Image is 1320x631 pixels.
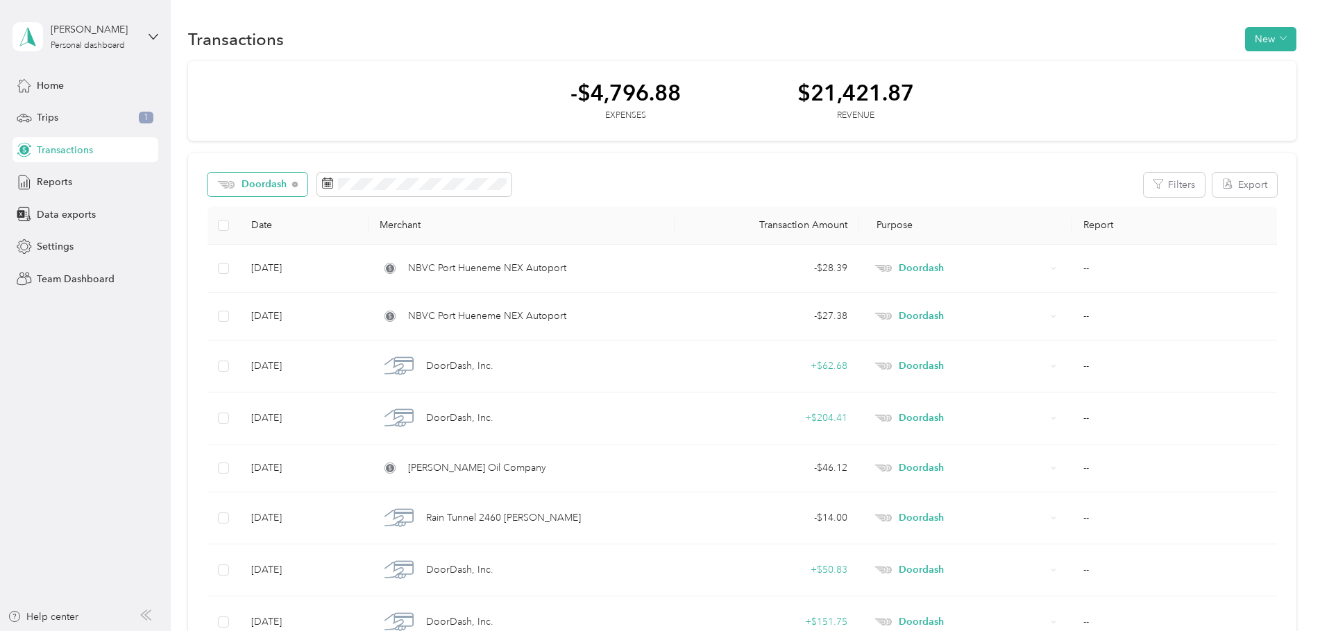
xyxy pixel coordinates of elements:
[570,80,681,105] div: -$4,796.88
[384,555,414,585] img: DoorDash, Inc.
[1072,492,1276,544] td: --
[1072,293,1276,340] td: --
[426,410,493,426] span: DoorDash, Inc.
[899,614,1046,630] span: Doordash
[37,110,58,125] span: Trips
[874,567,892,574] img: Legacy Icon [Doordash]
[874,313,892,320] img: Legacy Icon [Doordash]
[37,272,115,286] span: Team Dashboard
[408,460,546,476] span: [PERSON_NAME] Oil Company
[797,80,914,105] div: $21,421.87
[37,207,96,222] span: Data exports
[874,415,892,422] img: Legacy Icon [Doordash]
[240,293,369,340] td: [DATE]
[899,309,1046,324] span: Doordash
[426,510,581,526] span: Rain Tunnel 2460 [PERSON_NAME]
[242,180,287,189] span: Doordash
[899,510,1046,526] span: Doordash
[1242,553,1320,631] iframe: Everlance-gr Chat Button Frame
[686,410,847,426] div: + $204.41
[874,515,892,522] img: Legacy Icon [Doordash]
[384,352,414,381] img: DoorDash, Inc.
[797,110,914,122] div: Revenue
[675,207,858,245] th: Transaction Amount
[1144,173,1205,197] button: Filters
[686,309,847,324] div: - $27.38
[899,358,1046,374] span: Doordash
[874,363,892,370] img: Legacy Icon [Doordash]
[8,610,78,624] button: Help center
[686,358,847,374] div: + $62.68
[426,358,493,374] span: DoorDash, Inc.
[1072,245,1276,293] td: --
[37,239,74,254] span: Settings
[240,444,369,492] td: [DATE]
[384,503,414,533] img: Rain Tunnel 2460 Thompson Bl
[686,614,847,630] div: + $151.75
[240,392,369,444] td: [DATE]
[870,219,913,231] span: Purpose
[217,181,235,189] img: Legacy Icon [Doordash]
[240,245,369,293] td: [DATE]
[686,261,847,276] div: - $28.39
[1072,207,1276,245] th: Report
[570,110,681,122] div: Expenses
[139,112,153,124] span: 1
[240,544,369,596] td: [DATE]
[899,410,1046,426] span: Doordash
[369,207,675,245] th: Merchant
[899,460,1046,476] span: Doordash
[1072,392,1276,444] td: --
[37,175,72,189] span: Reports
[37,143,93,157] span: Transactions
[240,492,369,544] td: [DATE]
[874,465,892,472] img: Legacy Icon [Doordash]
[240,207,369,245] th: Date
[408,261,566,276] span: NBVC Port Hueneme NEX Autoport
[51,22,137,37] div: [PERSON_NAME]
[1072,340,1276,392] td: --
[51,42,125,50] div: Personal dashboard
[188,32,284,46] h1: Transactions
[686,562,847,578] div: + $50.83
[874,265,892,273] img: Legacy Icon [Doordash]
[686,510,847,526] div: - $14.00
[899,261,1046,276] span: Doordash
[1072,444,1276,492] td: --
[899,562,1046,578] span: Doordash
[1212,173,1277,197] button: Export
[1245,27,1296,51] button: New
[384,404,414,433] img: DoorDash, Inc.
[426,614,493,630] span: DoorDash, Inc.
[426,562,493,578] span: DoorDash, Inc.
[1072,544,1276,596] td: --
[686,460,847,476] div: - $46.12
[874,619,892,626] img: Legacy Icon [Doordash]
[37,78,64,93] span: Home
[408,309,566,324] span: NBVC Port Hueneme NEX Autoport
[240,340,369,392] td: [DATE]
